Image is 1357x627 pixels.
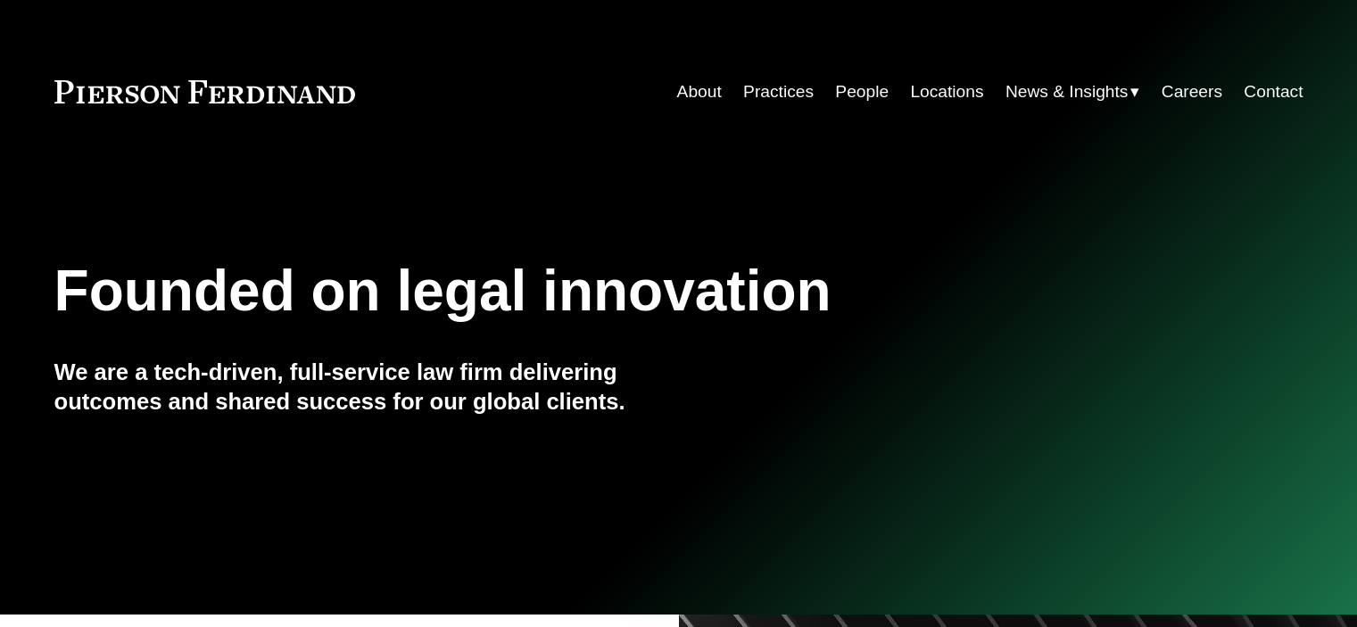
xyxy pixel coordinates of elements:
a: Careers [1162,75,1222,109]
h1: Founded on legal innovation [54,259,1096,324]
a: Contact [1244,75,1303,109]
a: People [835,75,889,109]
a: Locations [910,75,983,109]
a: Practices [743,75,814,109]
a: About [677,75,722,109]
span: News & Insights [1005,77,1129,108]
a: folder dropdown [1005,75,1140,109]
h4: We are a tech-driven, full-service law firm delivering outcomes and shared success for our global... [54,358,679,416]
